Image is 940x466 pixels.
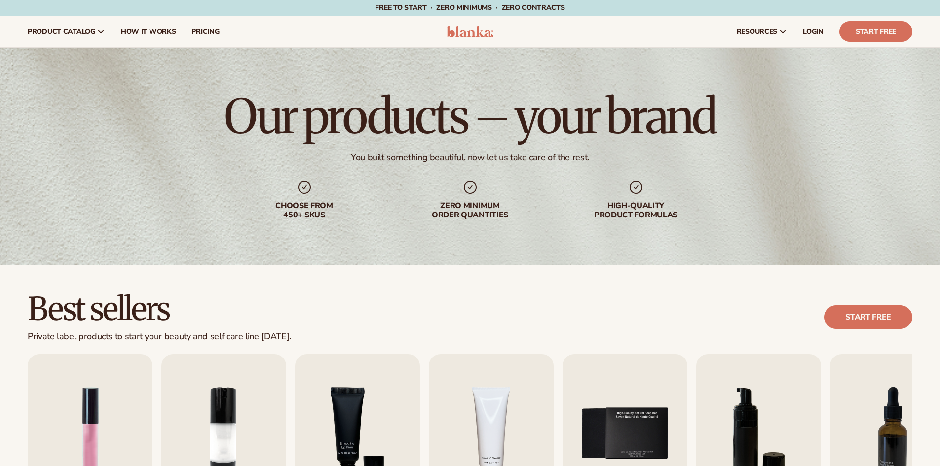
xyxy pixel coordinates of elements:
[729,16,795,47] a: resources
[839,21,912,42] a: Start Free
[191,28,219,36] span: pricing
[241,201,368,220] div: Choose from 450+ Skus
[28,28,95,36] span: product catalog
[28,292,291,325] h2: Best sellers
[28,331,291,342] div: Private label products to start your beauty and self care line [DATE].
[573,201,699,220] div: High-quality product formulas
[447,26,493,37] img: logo
[121,28,176,36] span: How It Works
[224,93,715,140] h1: Our products – your brand
[375,3,564,12] span: Free to start · ZERO minimums · ZERO contracts
[795,16,831,47] a: LOGIN
[824,305,912,329] a: Start free
[20,16,113,47] a: product catalog
[803,28,824,36] span: LOGIN
[737,28,777,36] span: resources
[351,152,589,163] div: You built something beautiful, now let us take care of the rest.
[184,16,227,47] a: pricing
[407,201,533,220] div: Zero minimum order quantities
[113,16,184,47] a: How It Works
